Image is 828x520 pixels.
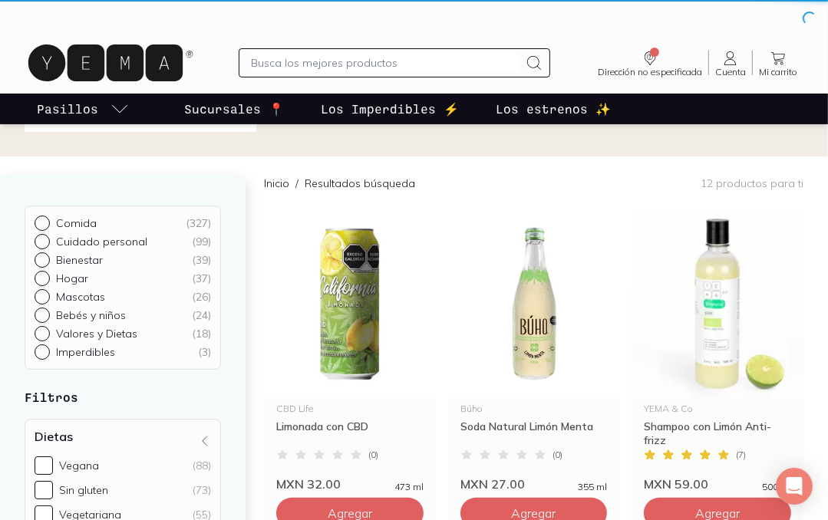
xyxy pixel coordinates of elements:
div: Limonada con CBD [276,420,424,447]
a: Sucursales 📍 [181,94,287,124]
a: Mi carrito [753,49,803,77]
div: Shampoo con Limón Anti-frizz [644,420,791,447]
p: Bebés y niños [56,308,126,322]
span: ( 0 ) [368,450,378,459]
a: Botella de 500 ml de shampoo con limón y enriquecido con extracto de vainilla, en un baño aumenta... [632,209,803,492]
p: Imperdibles [56,345,115,359]
div: ( 18 ) [192,327,211,341]
span: Cuenta [715,67,746,77]
span: 355 ml [578,482,607,492]
div: Soda Natural Limón Menta [460,420,608,447]
div: (73) [193,483,211,497]
a: pasillo-todos-link [34,94,132,124]
p: Sucursales 📍 [184,100,284,118]
div: ( 37 ) [192,272,211,285]
div: Open Intercom Messenger [776,468,813,505]
span: ( 7 ) [736,450,746,459]
span: 473 ml [394,482,424,492]
input: Busca los mejores productos [252,54,519,72]
p: Hogar [56,272,88,285]
p: Valores y Dietas [56,327,137,341]
a: Los estrenos ✨ [493,94,614,124]
div: ( 327 ) [186,216,211,230]
span: MXN 32.00 [276,476,341,492]
span: ( 0 ) [553,450,562,459]
a: Cuenta [709,49,752,77]
h4: Dietas [35,429,73,444]
p: Resultados búsqueda [305,176,415,191]
span: / [289,176,305,191]
div: (88) [193,459,211,472]
span: Mi carrito [759,67,797,77]
img: Botella de 500 ml de shampoo con limón y enriquecido con extracto de vainilla, en un baño aumenta... [632,209,803,398]
img: Limonada con CBD [264,209,436,398]
p: Comida [56,216,97,230]
p: Pasillos [37,100,98,118]
p: Mascotas [56,290,105,304]
div: ( 99 ) [192,235,211,248]
p: Cuidado personal [56,235,147,248]
p: Los Imperdibles ⚡️ [321,100,459,118]
a: Los Imperdibles ⚡️ [318,94,462,124]
span: MXN 27.00 [460,476,525,492]
div: Búho [460,404,608,413]
strong: Filtros [25,390,78,404]
div: Sin gluten [59,483,108,497]
p: Bienestar [56,253,103,267]
p: Los estrenos ✨ [496,100,611,118]
a: Dirección no especificada [592,49,708,77]
span: Dirección no especificada [598,67,702,77]
img: Soda Natural Limón Menta Buho [448,209,620,398]
div: Vegana [59,459,99,472]
input: Vegana(88) [35,456,53,475]
a: Inicio [264,176,289,190]
div: YEMA & Co [644,404,791,413]
span: 500 ml [762,482,791,492]
p: 12 productos para ti [701,176,803,190]
span: MXN 59.00 [644,476,708,492]
div: ( 39 ) [192,253,211,267]
div: ( 3 ) [198,345,211,359]
div: CBD Life [276,404,424,413]
div: ( 24 ) [192,308,211,322]
a: Limonada con CBDCBD LifeLimonada con CBD(0)MXN 32.00473 ml [264,209,436,492]
a: Soda Natural Limón Menta BuhoBúhoSoda Natural Limón Menta(0)MXN 27.00355 ml [448,209,620,492]
input: Sin gluten(73) [35,481,53,499]
div: ( 26 ) [192,290,211,304]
